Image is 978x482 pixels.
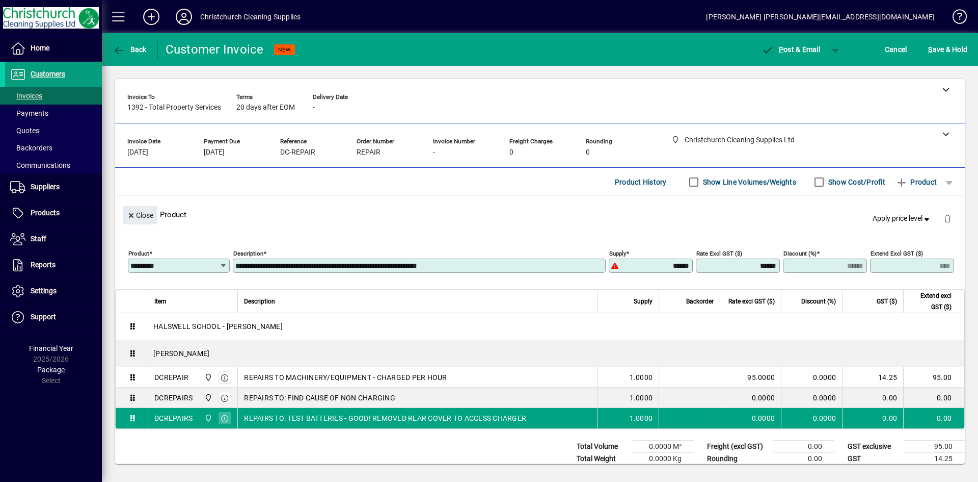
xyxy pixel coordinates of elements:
app-page-header-button: Close [120,210,160,219]
span: Customers [31,70,65,78]
div: [PERSON_NAME] [148,340,964,367]
span: [DATE] [204,148,225,157]
td: Total Volume [572,441,633,453]
td: 0.0000 M³ [633,441,694,453]
span: Christchurch Cleaning Supplies Ltd [202,413,213,424]
span: GST ($) [877,296,897,307]
mat-label: Product [128,250,149,257]
span: - [433,148,435,157]
span: Home [31,44,49,52]
span: Item [154,296,167,307]
span: Financial Year [29,344,73,352]
a: Knowledge Base [945,2,965,35]
button: Close [123,206,157,224]
span: Reports [31,261,56,269]
a: Products [5,200,102,226]
span: Extend excl GST ($) [910,290,952,313]
td: Rounding [702,453,773,465]
span: REPAIRS TO: FIND CAUSE OF NON CHARGING [244,393,395,403]
a: Staff [5,226,102,252]
span: REPAIRS TO: TEST BATTERIES - GOOD! REMOVED REAR COVER TO ACCESS CHARGER [244,413,526,423]
td: 14.25 [904,453,965,465]
span: 1392 - Total Property Services [127,104,221,112]
div: [PERSON_NAME] [PERSON_NAME][EMAIL_ADDRESS][DOMAIN_NAME] [706,9,935,25]
span: 20 days after EOM [236,104,295,112]
span: - [313,104,315,112]
span: 0 [586,148,590,157]
mat-label: Rate excl GST ($) [696,250,742,257]
span: Suppliers [31,183,60,191]
button: Profile [168,8,200,26]
mat-label: Extend excl GST ($) [871,250,923,257]
div: DCREPAIRS [154,413,193,423]
div: 0.0000 [726,393,775,403]
span: Christchurch Cleaning Supplies Ltd [202,392,213,403]
td: 0.00 [903,408,964,428]
td: 0.00 [903,388,964,408]
td: 95.00 [904,441,965,453]
span: 1.0000 [630,393,653,403]
span: Support [31,313,56,321]
div: DCREPAIR [154,372,188,383]
span: Product History [615,174,667,190]
td: 0.00 [773,441,834,453]
td: Freight (excl GST) [702,441,773,453]
td: GST exclusive [843,441,904,453]
label: Show Line Volumes/Weights [701,177,796,187]
span: DC-REPAIR [280,148,315,157]
span: 1.0000 [630,372,653,383]
button: Save & Hold [926,40,970,59]
div: Customer Invoice [166,41,264,58]
span: 0 [509,148,513,157]
td: 95.00 [903,367,964,388]
div: Product [115,196,965,233]
td: 0.00 [842,408,903,428]
span: Christchurch Cleaning Supplies Ltd [202,372,213,383]
a: Home [5,36,102,61]
span: Description [244,296,275,307]
mat-label: Discount (%) [783,250,817,257]
div: HALSWELL SCHOOL - [PERSON_NAME] [148,313,964,340]
span: REPAIRS TO MACHINERY/EQUIPMENT - CHARGED PER HOUR [244,372,447,383]
td: GST [843,453,904,465]
label: Show Cost/Profit [826,177,885,187]
a: Support [5,305,102,330]
span: Package [37,366,65,374]
span: Communications [10,161,70,169]
button: Back [110,40,149,59]
span: Discount (%) [801,296,836,307]
td: Total Weight [572,453,633,465]
td: 0.0000 [781,388,842,408]
a: Communications [5,157,102,174]
span: Invoices [10,92,42,100]
span: S [928,45,932,54]
div: 0.0000 [726,413,775,423]
span: Backorder [686,296,714,307]
a: Invoices [5,87,102,105]
div: 95.0000 [726,372,775,383]
td: 0.0000 [781,408,842,428]
span: Apply price level [873,213,932,224]
div: Christchurch Cleaning Supplies [200,9,301,25]
span: ave & Hold [928,41,967,58]
button: Apply price level [868,210,936,228]
span: Settings [31,287,57,295]
a: Payments [5,105,102,122]
span: Backorders [10,144,52,152]
span: Rate excl GST ($) [728,296,775,307]
span: 1.0000 [630,413,653,423]
td: 0.00 [773,453,834,465]
span: Products [31,209,60,217]
mat-label: Description [233,250,263,257]
span: Back [113,45,147,54]
td: 0.0000 Kg [633,453,694,465]
span: Quotes [10,126,39,135]
td: 14.25 [842,367,903,388]
span: Supply [634,296,653,307]
td: 0.00 [842,388,903,408]
span: Staff [31,235,46,243]
span: [DATE] [127,148,148,157]
button: Add [135,8,168,26]
app-page-header-button: Back [102,40,158,59]
button: Product History [611,173,671,191]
